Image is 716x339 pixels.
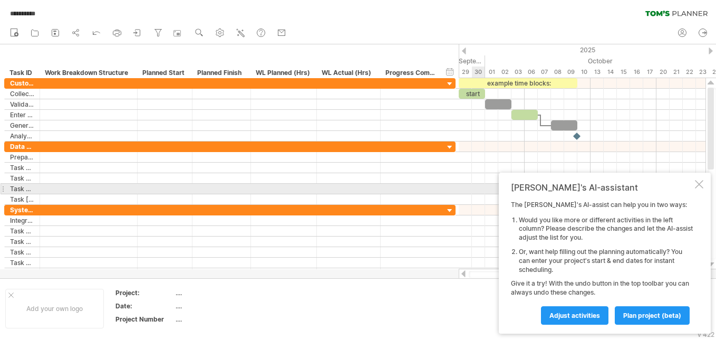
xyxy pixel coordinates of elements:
[10,152,34,162] div: Prepare Data for Processing
[564,67,577,78] div: Thursday, 9 October 2025
[115,315,173,324] div: Project Number
[10,194,34,204] div: Task [URL]: Generate Summary Statistics
[10,184,34,194] div: Task 2.2.1: Data Aggregation
[176,302,264,310] div: ....
[10,89,34,99] div: Collect Customer Data
[115,288,173,297] div: Project:
[656,67,670,78] div: Monday, 20 October 2025
[10,99,34,109] div: Validate Customer Information
[10,247,34,257] div: Task 3.2: Monitor System Performance
[525,67,538,78] div: Monday, 6 October 2025
[10,142,34,152] div: Data Processing
[670,67,683,78] div: Tuesday, 21 October 2025
[45,68,131,78] div: Work Breakdown Structure
[115,302,173,310] div: Date:
[696,67,709,78] div: Thursday, 23 October 2025
[538,67,551,78] div: Tuesday, 7 October 2025
[549,312,600,319] span: Adjust activities
[176,288,264,297] div: ....
[459,89,485,99] div: start
[591,67,604,78] div: Monday, 13 October 2025
[142,68,186,78] div: Planned Start
[623,312,681,319] span: plan project (beta)
[459,78,577,88] div: example time blocks:
[10,258,34,268] div: Task 3.2.1: Identify Integration Issues
[519,248,693,274] li: Or, want help filling out the planning automatically? You can enter your project's start & end da...
[385,68,438,78] div: Progress Complete %
[485,67,498,78] div: Wednesday, 1 October 2025
[10,120,34,130] div: Generate Customer Reports
[10,268,34,278] div: Task 3.2.2: Resolve Integration Challenges
[643,67,656,78] div: Friday, 17 October 2025
[604,67,617,78] div: Tuesday, 14 October 2025
[10,78,34,88] div: Customer Records Management
[683,67,696,78] div: Wednesday, 22 October 2025
[541,306,608,325] a: Adjust activities
[615,306,690,325] a: plan project (beta)
[472,67,485,78] div: Tuesday, 30 September 2025
[511,201,693,324] div: The [PERSON_NAME]'s AI-assist can help you in two ways: Give it a try! With the undo button in th...
[577,67,591,78] div: Friday, 10 October 2025
[10,173,34,183] div: Task 2.2: Data Transformation
[10,205,34,215] div: System Integration
[10,163,34,173] div: Task 2.1.1: Data Cleansing
[5,289,104,328] div: Add your own logo
[10,226,34,236] div: Task 3.1.1: Test Data Flows
[511,67,525,78] div: Friday, 3 October 2025
[498,67,511,78] div: Thursday, 2 October 2025
[519,216,693,242] li: Would you like more or different activities in the left column? Please describe the changes and l...
[511,182,693,193] div: [PERSON_NAME]'s AI-assistant
[256,68,311,78] div: WL Planned (Hrs)
[10,237,34,247] div: Task 3.1.2: Validate Integration Outputs
[10,110,34,120] div: Enter Data into System
[10,215,34,225] div: Integrate Customer Data with Internal Systems
[459,67,472,78] div: Monday, 29 September 2025
[9,68,34,78] div: Task ID
[197,68,245,78] div: Planned Finish
[617,67,630,78] div: Wednesday, 15 October 2025
[698,331,714,338] div: v 422
[176,315,264,324] div: ....
[322,68,374,78] div: WL Actual (Hrs)
[551,67,564,78] div: Wednesday, 8 October 2025
[10,131,34,141] div: Analyze Customer Trends
[630,67,643,78] div: Thursday, 16 October 2025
